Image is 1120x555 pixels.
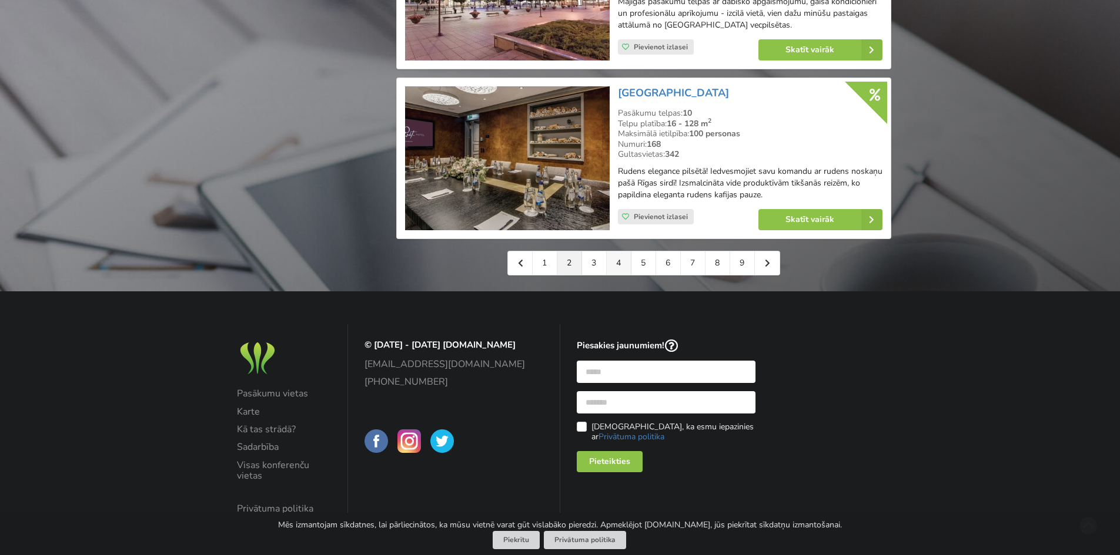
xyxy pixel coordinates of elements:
[634,212,688,221] span: Pievienot izlasei
[631,251,656,275] a: 5
[607,251,631,275] a: 4
[557,251,582,275] a: 2
[618,108,882,119] div: Pasākumu telpas:
[758,39,882,60] a: Skatīt vairāk
[237,406,332,417] a: Karte
[237,442,332,452] a: Sadarbība
[618,149,882,160] div: Gultasvietas:
[365,359,544,369] a: [EMAIL_ADDRESS][DOMAIN_NAME]
[237,388,332,399] a: Pasākumu vietas
[656,251,681,275] a: 6
[397,429,421,453] img: BalticMeetingRooms on Instagram
[667,118,711,129] strong: 16 - 128 m
[237,339,278,378] img: Baltic Meeting Rooms
[665,149,679,160] strong: 342
[618,119,882,129] div: Telpu platība:
[689,128,740,139] strong: 100 personas
[708,116,711,125] sup: 2
[365,429,388,453] img: BalticMeetingRooms on Facebook
[237,424,332,435] a: Kā tas strādā?
[430,429,454,453] img: BalticMeetingRooms on Twitter
[582,251,607,275] a: 3
[634,42,688,52] span: Pievienot izlasei
[533,251,557,275] a: 1
[577,339,756,353] p: Piesakies jaunumiem!
[618,129,882,139] div: Maksimālā ietilpība:
[577,451,643,472] div: Pieteikties
[365,339,544,351] p: © [DATE] - [DATE] [DOMAIN_NAME]
[365,376,544,387] a: [PHONE_NUMBER]
[647,139,661,150] strong: 168
[618,86,729,100] a: [GEOGRAPHIC_DATA]
[405,86,609,230] img: Viesnīca | Rīga | Grand Poet Hotel
[237,503,332,514] a: Privātuma politika
[706,251,730,275] a: 8
[577,422,756,442] label: [DEMOGRAPHIC_DATA], ka esmu iepazinies ar
[730,251,755,275] a: 9
[237,460,332,482] a: Visas konferenču vietas
[544,531,626,549] a: Privātuma politika
[493,531,540,549] button: Piekrītu
[618,166,882,201] p: Rudens elegance pilsētā! Iedvesmojiet savu komandu ar rudens noskaņu pašā Rīgas sirdī! Izsmalcinā...
[681,251,706,275] a: 7
[758,209,882,230] a: Skatīt vairāk
[618,139,882,150] div: Numuri:
[683,107,692,119] strong: 10
[599,431,664,442] a: Privātuma politika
